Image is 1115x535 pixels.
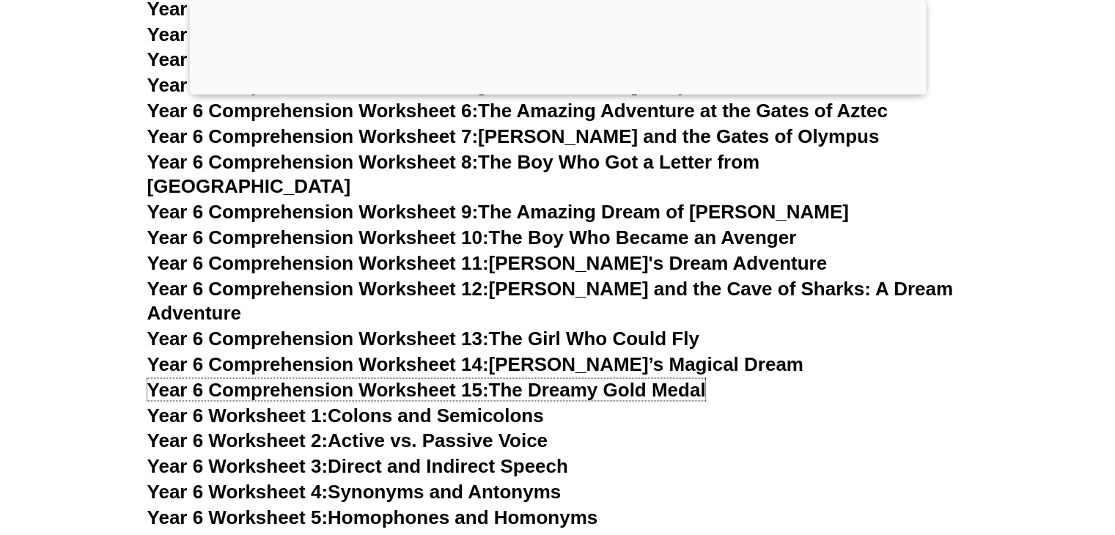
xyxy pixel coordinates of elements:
span: Year 6 Comprehension Worksheet 11: [147,252,489,274]
span: Year 6 Comprehension Worksheet 4: [147,48,479,70]
span: Year 6 Comprehension Worksheet 5: [147,74,479,96]
span: Year 6 Comprehension Worksheet 10: [147,226,489,248]
span: Year 6 Comprehension Worksheet 8: [147,151,479,173]
span: Year 6 Comprehension Worksheet 3: [147,23,479,45]
a: Year 6 Worksheet 5:Homophones and Homonyms [147,506,598,528]
a: Year 6 Comprehension Worksheet 11:[PERSON_NAME]'s Dream Adventure [147,252,827,274]
span: Year 6 Comprehension Worksheet 6: [147,100,479,122]
a: Year 6 Worksheet 1:Colons and Semicolons [147,405,544,427]
span: Year 6 Comprehension Worksheet 13: [147,328,489,350]
span: Year 6 Comprehension Worksheet 14: [147,353,489,375]
a: Year 6 Comprehension Worksheet 14:[PERSON_NAME]’s Magical Dream [147,353,803,375]
iframe: Chat Widget [871,370,1115,535]
a: Year 6 Comprehension Worksheet 5:[PERSON_NAME]'s trip to the Moon [147,74,803,96]
span: Year 6 Comprehension Worksheet 7: [147,125,479,147]
span: Year 6 Worksheet 4: [147,481,328,503]
span: Year 6 Comprehension Worksheet 15: [147,379,489,401]
a: Year 6 Worksheet 2:Active vs. Passive Voice [147,429,548,451]
span: Year 6 Comprehension Worksheet 9: [147,201,479,223]
span: Year 6 Worksheet 1: [147,405,328,427]
a: Year 6 Comprehension Worksheet 3:[PERSON_NAME]'s Christmas Wish [147,23,803,45]
span: Year 6 Worksheet 2: [147,429,328,451]
a: Year 6 Comprehension Worksheet 13:The Girl Who Could Fly [147,328,699,350]
a: Year 6 Comprehension Worksheet 4:[PERSON_NAME]'s Enchanted Dream [147,48,820,70]
span: Year 6 Worksheet 5: [147,506,328,528]
a: Year 6 Comprehension Worksheet 7:[PERSON_NAME] and the Gates of Olympus [147,125,880,147]
a: Year 6 Comprehension Worksheet 6:The Amazing Adventure at the Gates of Aztec [147,100,888,122]
a: Year 6 Comprehension Worksheet 10:The Boy Who Became an Avenger [147,226,797,248]
a: Year 6 Worksheet 3:Direct and Indirect Speech [147,455,568,477]
a: Year 6 Comprehension Worksheet 8:The Boy Who Got a Letter from [GEOGRAPHIC_DATA] [147,151,760,198]
a: Year 6 Worksheet 4:Synonyms and Antonyms [147,481,562,503]
span: Year 6 Worksheet 3: [147,455,328,477]
a: Year 6 Comprehension Worksheet 12:[PERSON_NAME] and the Cave of Sharks: A Dream Adventure [147,278,953,325]
a: Year 6 Comprehension Worksheet 9:The Amazing Dream of [PERSON_NAME] [147,201,849,223]
a: Year 6 Comprehension Worksheet 15:The Dreamy Gold Medal [147,379,706,401]
span: Year 6 Comprehension Worksheet 12: [147,278,489,300]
